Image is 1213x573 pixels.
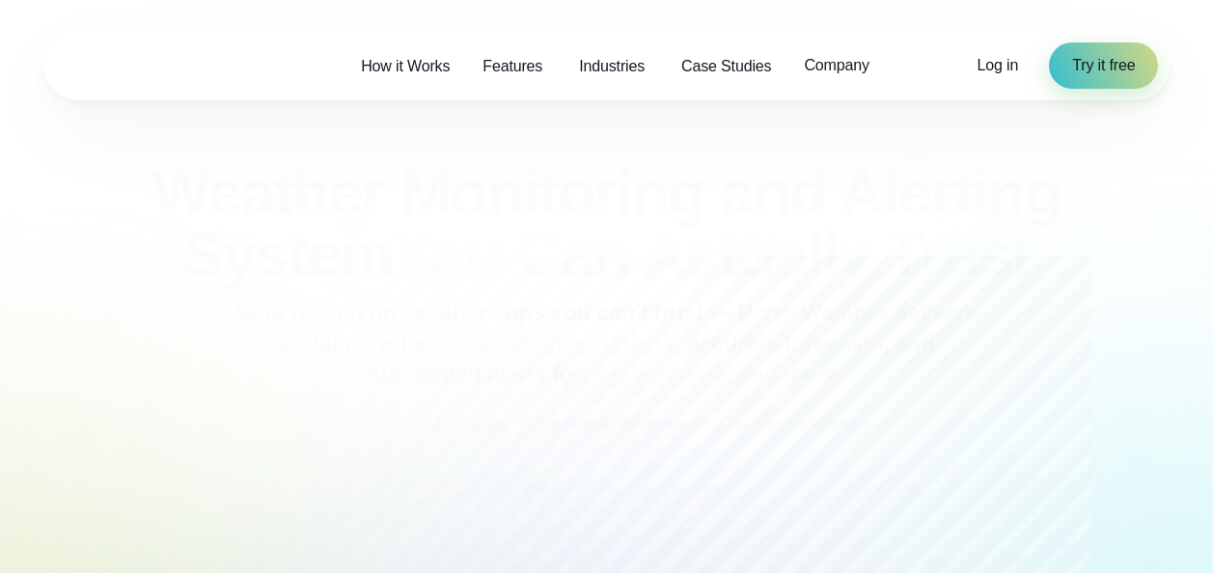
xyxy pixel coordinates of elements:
span: Case Studies [681,55,771,78]
a: How it Works [345,46,466,86]
span: Company [804,54,868,77]
a: Log in [977,54,1018,77]
span: Try it free [1072,54,1135,77]
span: How it Works [361,55,450,78]
span: Industries [579,55,645,78]
a: Case Studies [665,46,787,86]
span: Log in [977,57,1018,73]
a: Try it free [1049,42,1158,89]
span: Features [482,55,542,78]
